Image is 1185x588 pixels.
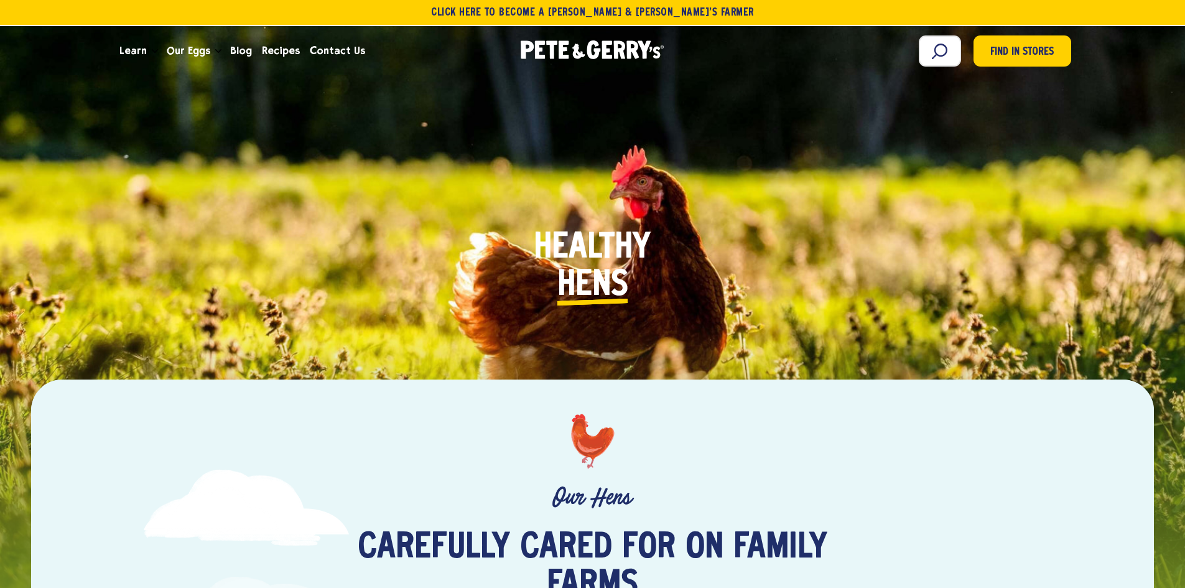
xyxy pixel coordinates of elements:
[114,34,152,68] a: Learn
[310,43,365,58] span: Contact Us
[215,49,221,54] button: Open the dropdown menu for Our Eggs
[990,44,1054,61] span: Find in Stores
[919,35,961,67] input: Search
[225,34,257,68] a: Blog
[611,267,628,304] i: s
[152,49,158,54] button: Open the dropdown menu for Learn
[622,530,676,567] span: for
[305,34,370,68] a: Contact Us
[124,484,1060,511] p: Our Hens
[262,43,300,58] span: Recipes
[162,34,215,68] a: Our Eggs
[974,35,1071,67] a: Find in Stores
[534,230,651,267] span: Healthy
[685,530,723,567] span: on
[119,43,147,58] span: Learn
[167,43,210,58] span: Our Eggs
[733,530,827,567] span: family
[520,530,612,567] span: cared
[358,530,510,567] span: Carefully
[230,43,252,58] span: Blog
[257,34,305,68] a: Recipes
